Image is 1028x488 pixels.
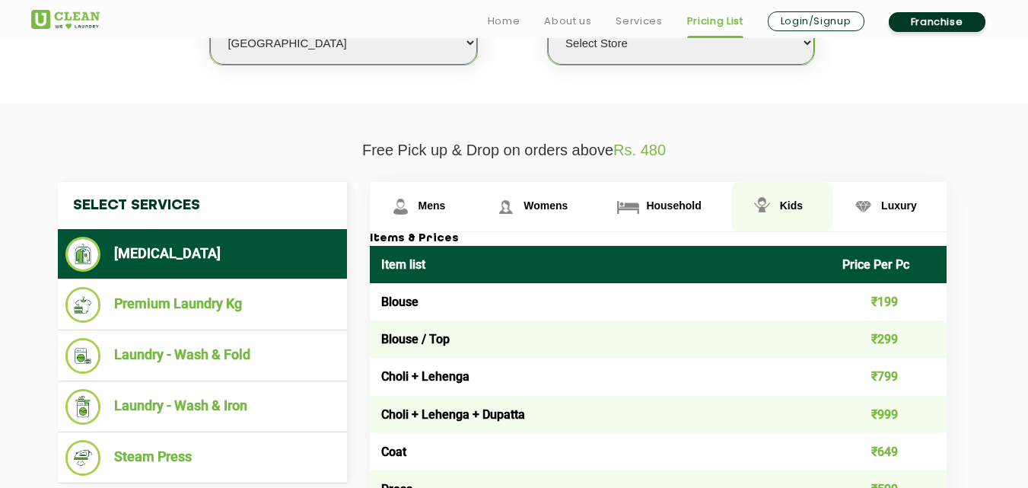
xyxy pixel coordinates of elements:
h4: Select Services [58,182,347,229]
td: ₹649 [831,433,947,470]
img: Kids [749,193,775,220]
td: Coat [370,433,832,470]
span: Rs. 480 [613,142,666,158]
img: Dry Cleaning [65,237,101,272]
a: Login/Signup [768,11,864,31]
td: ₹999 [831,396,947,433]
td: Blouse / Top [370,321,832,358]
td: ₹199 [831,283,947,321]
img: Premium Laundry Kg [65,287,101,323]
td: ₹799 [831,358,947,395]
li: Premium Laundry Kg [65,287,339,323]
li: [MEDICAL_DATA] [65,237,339,272]
span: Mens [419,199,446,212]
img: Laundry - Wash & Iron [65,389,101,425]
a: Pricing List [687,12,743,30]
img: UClean Laundry and Dry Cleaning [31,10,100,29]
th: Item list [370,246,832,283]
span: Womens [524,199,568,212]
span: Kids [780,199,803,212]
a: Home [488,12,520,30]
td: Choli + Lehenga [370,358,832,395]
a: Franchise [889,12,985,32]
th: Price Per Pc [831,246,947,283]
td: Choli + Lehenga + Dupatta [370,396,832,433]
span: Luxury [881,199,917,212]
img: Mens [387,193,414,220]
li: Steam Press [65,440,339,476]
img: Laundry - Wash & Fold [65,338,101,374]
span: Household [646,199,701,212]
img: Luxury [850,193,877,220]
li: Laundry - Wash & Fold [65,338,339,374]
a: About us [544,12,591,30]
img: Steam Press [65,440,101,476]
td: Blouse [370,283,832,321]
h3: Items & Prices [370,232,947,246]
img: Womens [492,193,519,220]
img: Household [615,193,641,220]
a: Services [616,12,662,30]
li: Laundry - Wash & Iron [65,389,339,425]
td: ₹299 [831,321,947,358]
p: Free Pick up & Drop on orders above [31,142,998,159]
